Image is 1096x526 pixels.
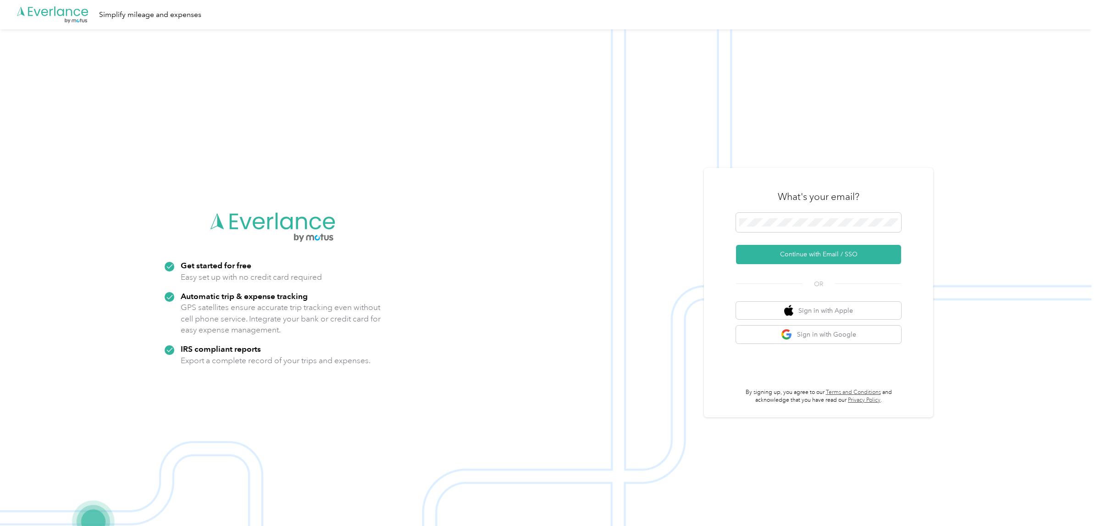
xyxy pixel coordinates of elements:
p: GPS satellites ensure accurate trip tracking even without cell phone service. Integrate your bank... [181,302,381,336]
a: Privacy Policy [848,397,880,404]
button: Continue with Email / SSO [736,245,901,264]
div: Simplify mileage and expenses [99,9,201,21]
span: OR [803,279,835,289]
strong: Get started for free [181,260,251,270]
strong: IRS compliant reports [181,344,261,354]
img: apple logo [784,305,793,316]
p: Export a complete record of your trips and expenses. [181,355,371,366]
a: Terms and Conditions [826,389,881,396]
p: By signing up, you agree to our and acknowledge that you have read our . [736,388,901,404]
img: google logo [781,329,792,340]
h3: What's your email? [778,190,859,203]
button: apple logoSign in with Apple [736,302,901,320]
p: Easy set up with no credit card required [181,271,322,283]
strong: Automatic trip & expense tracking [181,291,308,301]
button: google logoSign in with Google [736,326,901,343]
